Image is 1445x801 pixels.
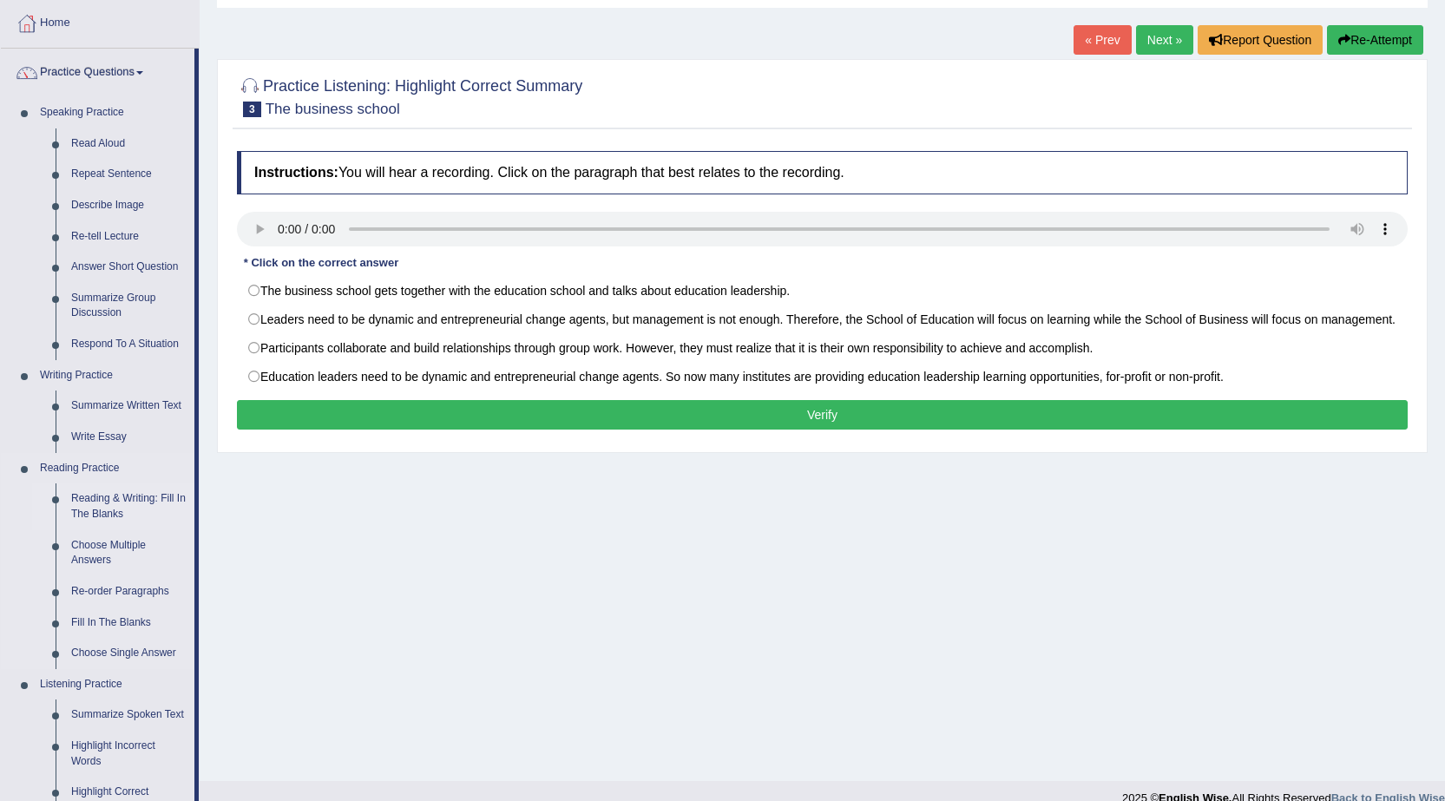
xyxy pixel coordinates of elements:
[237,362,1408,391] label: Education leaders need to be dynamic and entrepreneurial change agents. So now many institutes ar...
[63,221,194,253] a: Re-tell Lecture
[63,329,194,360] a: Respond To A Situation
[63,607,194,639] a: Fill In The Blanks
[32,360,194,391] a: Writing Practice
[32,453,194,484] a: Reading Practice
[63,638,194,669] a: Choose Single Answer
[237,305,1408,334] label: Leaders need to be dynamic and entrepreneurial change agents, but management is not enough. There...
[63,530,194,576] a: Choose Multiple Answers
[63,422,194,453] a: Write Essay
[1,49,194,92] a: Practice Questions
[1074,25,1131,55] a: « Prev
[63,159,194,190] a: Repeat Sentence
[63,128,194,160] a: Read Aloud
[63,483,194,529] a: Reading & Writing: Fill In The Blanks
[32,669,194,700] a: Listening Practice
[1198,25,1323,55] button: Report Question
[237,333,1408,363] label: Participants collaborate and build relationships through group work. However, they must realize t...
[237,255,405,272] div: * Click on the correct answer
[63,190,194,221] a: Describe Image
[237,151,1408,194] h4: You will hear a recording. Click on the paragraph that best relates to the recording.
[1327,25,1423,55] button: Re-Attempt
[237,276,1408,305] label: The business school gets together with the education school and talks about education leadership.
[237,400,1408,430] button: Verify
[63,391,194,422] a: Summarize Written Text
[243,102,261,117] span: 3
[63,576,194,607] a: Re-order Paragraphs
[63,252,194,283] a: Answer Short Question
[63,731,194,777] a: Highlight Incorrect Words
[237,74,582,117] h2: Practice Listening: Highlight Correct Summary
[254,165,338,180] b: Instructions:
[63,283,194,329] a: Summarize Group Discussion
[1136,25,1193,55] a: Next »
[63,699,194,731] a: Summarize Spoken Text
[32,97,194,128] a: Speaking Practice
[266,101,400,117] small: The business school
